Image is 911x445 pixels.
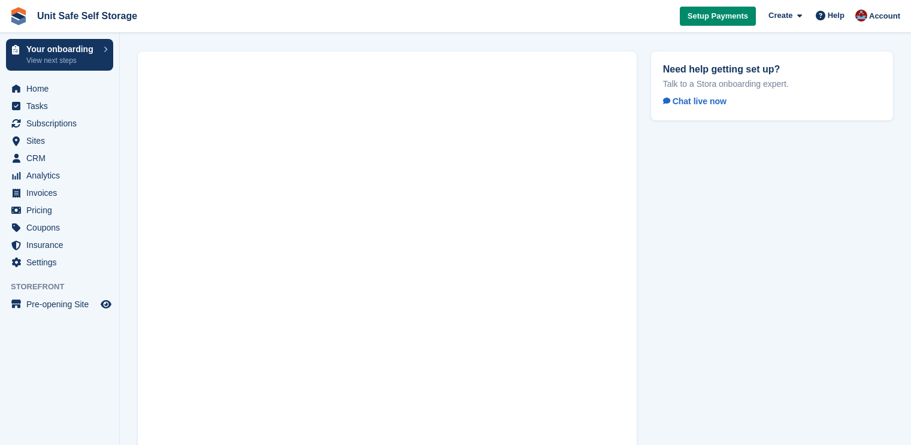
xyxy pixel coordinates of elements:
a: Unit Safe Self Storage [32,6,142,26]
span: Sites [26,132,98,149]
a: menu [6,219,113,236]
a: menu [6,167,113,184]
img: stora-icon-8386f47178a22dfd0bd8f6a31ec36ba5ce8667c1dd55bd0f319d3a0aa187defe.svg [10,7,28,25]
span: Setup Payments [688,10,748,22]
span: Pricing [26,202,98,219]
img: Danielle Galang [855,10,867,22]
a: Chat live now [663,94,736,108]
a: Your onboarding View next steps [6,39,113,71]
span: Create [768,10,792,22]
a: menu [6,132,113,149]
p: View next steps [26,55,98,66]
a: menu [6,80,113,97]
span: Storefront [11,281,119,293]
a: menu [6,254,113,271]
span: Subscriptions [26,115,98,132]
a: Setup Payments [680,7,756,26]
p: Talk to a Stora onboarding expert. [663,78,881,89]
a: menu [6,115,113,132]
a: menu [6,98,113,114]
p: Your onboarding [26,45,98,53]
span: Insurance [26,237,98,253]
span: Invoices [26,184,98,201]
a: menu [6,184,113,201]
a: menu [6,202,113,219]
a: menu [6,296,113,313]
span: Pre-opening Site [26,296,98,313]
span: Tasks [26,98,98,114]
a: menu [6,150,113,167]
a: menu [6,237,113,253]
span: Help [828,10,845,22]
span: Home [26,80,98,97]
span: Chat live now [663,96,727,106]
span: Coupons [26,219,98,236]
span: Account [869,10,900,22]
span: CRM [26,150,98,167]
a: Preview store [99,297,113,311]
span: Settings [26,254,98,271]
span: Analytics [26,167,98,184]
h2: Need help getting set up? [663,63,881,75]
